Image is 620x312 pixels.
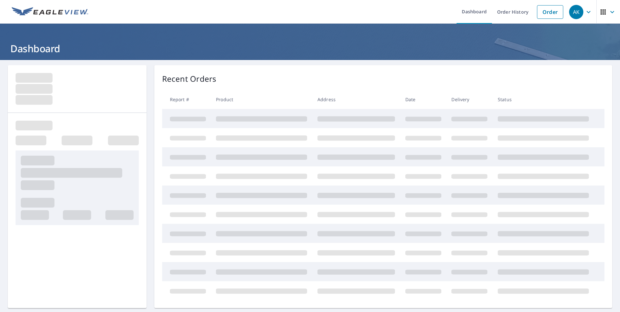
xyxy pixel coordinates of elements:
th: Address [312,90,400,109]
h1: Dashboard [8,42,612,55]
th: Date [400,90,447,109]
th: Delivery [446,90,493,109]
th: Report # [162,90,211,109]
img: EV Logo [12,7,88,17]
a: Order [537,5,563,19]
div: AK [569,5,583,19]
th: Product [211,90,312,109]
th: Status [493,90,594,109]
p: Recent Orders [162,73,217,85]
